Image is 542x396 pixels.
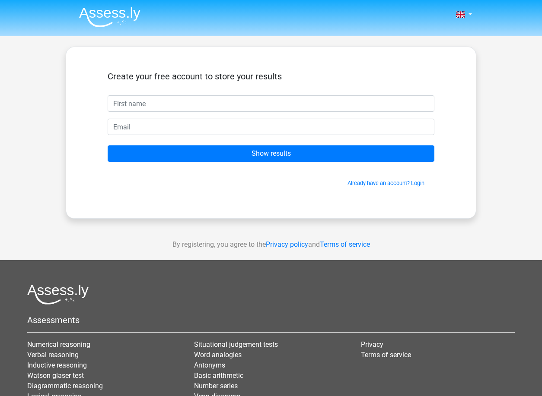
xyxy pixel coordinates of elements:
[108,71,434,82] h5: Create your free account to store your results
[320,240,370,248] a: Terms of service
[79,7,140,27] img: Assessly
[108,145,434,162] input: Show results
[27,315,515,325] h5: Assessments
[194,351,242,359] a: Word analogies
[27,371,84,380] a: Watson glaser test
[194,340,278,349] a: Situational judgement tests
[108,119,434,135] input: Email
[194,371,243,380] a: Basic arithmetic
[27,382,103,390] a: Diagrammatic reasoning
[348,180,424,186] a: Already have an account? Login
[108,95,434,112] input: First name
[27,284,89,305] img: Assessly logo
[361,351,411,359] a: Terms of service
[27,361,87,369] a: Inductive reasoning
[361,340,383,349] a: Privacy
[27,351,79,359] a: Verbal reasoning
[194,361,225,369] a: Antonyms
[27,340,90,349] a: Numerical reasoning
[266,240,308,248] a: Privacy policy
[194,382,238,390] a: Number series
